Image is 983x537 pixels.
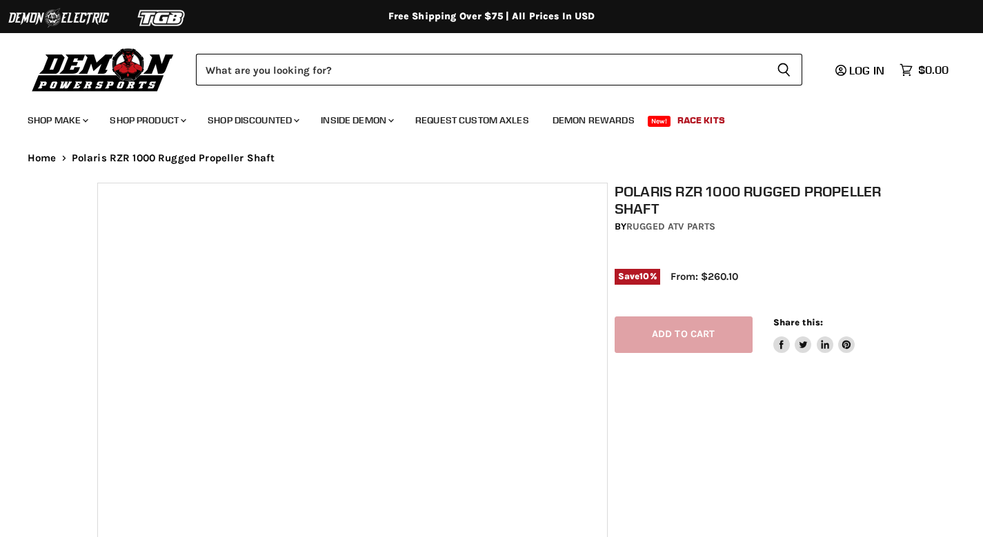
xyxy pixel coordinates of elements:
[849,63,884,77] span: Log in
[28,152,57,164] a: Home
[196,54,802,85] form: Product
[626,221,715,232] a: Rugged ATV Parts
[615,269,660,284] span: Save %
[196,54,766,85] input: Search
[648,116,671,127] span: New!
[667,106,735,134] a: Race Kits
[773,317,823,327] span: Share this:
[542,106,645,134] a: Demon Rewards
[773,316,855,353] aside: Share this:
[110,5,214,31] img: TGB Logo 2
[639,271,649,281] span: 10
[99,106,195,134] a: Shop Product
[197,106,308,134] a: Shop Discounted
[893,60,955,80] a: $0.00
[17,106,97,134] a: Shop Make
[918,63,949,77] span: $0.00
[615,219,893,234] div: by
[17,101,945,134] ul: Main menu
[829,64,893,77] a: Log in
[7,5,110,31] img: Demon Electric Logo 2
[28,45,179,94] img: Demon Powersports
[615,183,893,217] h1: Polaris RZR 1000 Rugged Propeller Shaft
[405,106,539,134] a: Request Custom Axles
[310,106,402,134] a: Inside Demon
[671,270,738,283] span: From: $260.10
[72,152,275,164] span: Polaris RZR 1000 Rugged Propeller Shaft
[766,54,802,85] button: Search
